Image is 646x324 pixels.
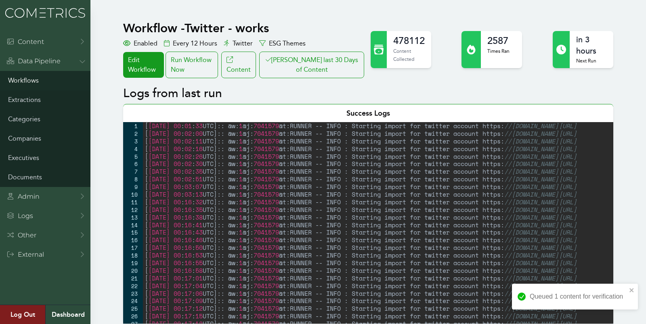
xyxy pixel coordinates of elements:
div: 14 [123,221,143,229]
div: Twitter [224,39,253,48]
div: Run Workflow Now [166,52,218,78]
div: 22 [123,282,143,290]
div: 7 [123,168,143,175]
div: Logs [6,211,33,221]
div: Other [6,231,36,240]
div: 6 [123,160,143,168]
div: 19 [123,259,143,267]
div: 10 [123,191,143,198]
div: 9 [123,183,143,191]
div: 21 [123,274,143,282]
div: ESG Themes [259,39,306,48]
div: 16 [123,236,143,244]
div: 25 [123,305,143,312]
div: Data Pipeline [6,56,61,66]
a: Edit Workflow [123,52,164,78]
div: 15 [123,228,143,236]
div: 23 [123,290,143,297]
div: Admin [6,192,40,201]
div: 13 [123,214,143,221]
div: 18 [123,251,143,259]
h2: in 3 hours [576,34,607,57]
div: Every 12 Hours [164,39,217,48]
button: close [629,287,635,293]
h2: Logs from last run [123,86,613,101]
div: 26 [123,312,143,320]
div: 11 [123,198,143,206]
p: Times Ran [487,47,510,55]
h1: Workflow - Twitter - works [123,21,366,35]
div: 12 [123,206,143,214]
div: External [6,250,44,260]
div: Enabled [123,39,157,48]
div: 5 [123,153,143,160]
a: Dashboard [45,305,90,324]
div: 3 [123,137,143,145]
div: 24 [123,297,143,305]
div: 20 [123,267,143,274]
div: 17 [123,244,143,251]
div: Success Logs [123,104,613,122]
div: 2 [123,130,143,137]
button: [PERSON_NAME] last 30 Days of Content [259,52,364,78]
div: Content [6,37,44,47]
div: 8 [123,175,143,183]
h2: 478112 [393,34,425,47]
p: Next Run [576,57,607,65]
h2: 2587 [487,34,510,47]
div: 1 [123,122,143,130]
a: Content [221,52,256,78]
div: 4 [123,145,143,153]
p: Content Collected [393,47,425,63]
div: Queued 1 content for verification [530,292,627,301]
